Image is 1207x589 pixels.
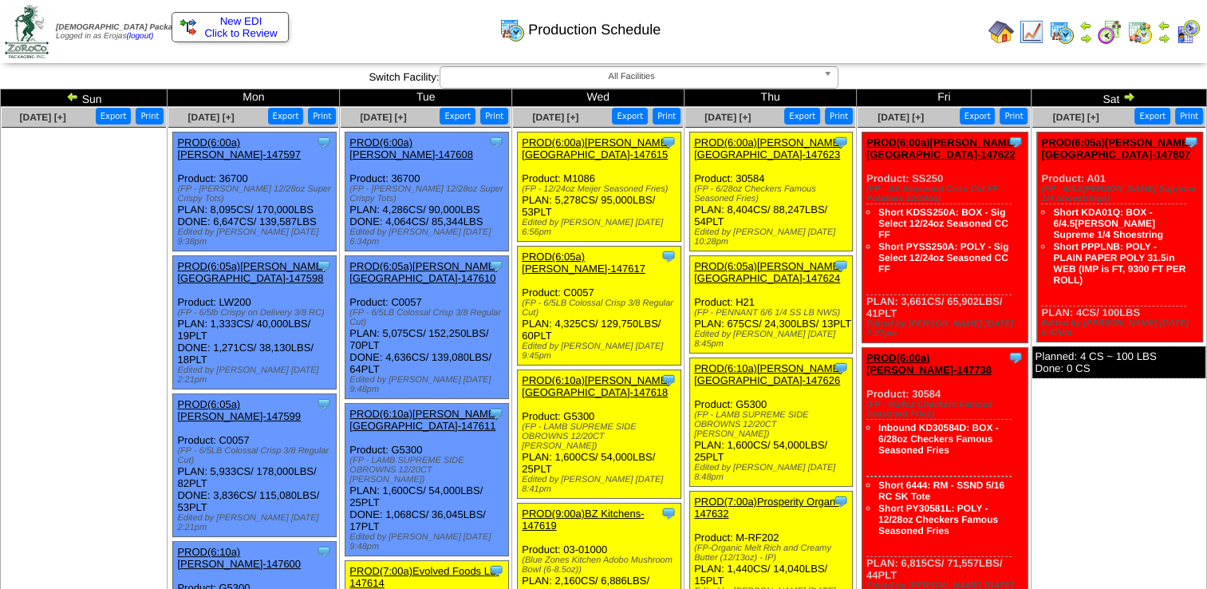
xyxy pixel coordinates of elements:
a: PROD(6:00a)[PERSON_NAME]-147738 [866,352,992,376]
td: Sat [1031,89,1207,107]
img: Tooltip [661,248,676,264]
span: Logged in as Erojas [56,23,189,41]
td: Fri [856,89,1031,107]
a: PROD(6:05a)[PERSON_NAME][GEOGRAPHIC_DATA]-147598 [177,260,325,284]
div: Product: LW200 PLAN: 1,333CS / 40,000LBS / 19PLT DONE: 1,271CS / 38,130LBS / 18PLT [173,256,336,389]
div: Product: H21 PLAN: 675CS / 24,300LBS / 13PLT [690,256,853,354]
div: Edited by [PERSON_NAME] [DATE] 2:21pm [177,366,335,385]
a: Short KDA01Q: BOX - 6/4.5[PERSON_NAME] Supreme 1/4 Shoestring [1053,207,1162,240]
div: (FP - 6/5LB Colossal Crisp 3/8 Regular Cut) [177,446,335,465]
button: Export [96,108,132,125]
div: Edited by [PERSON_NAME] [DATE] 6:47pm [1041,318,1202,338]
button: Print [1000,108,1028,125]
span: New EDI [220,15,262,27]
img: Tooltip [488,134,504,150]
a: Short PPPLNB: POLY - PLAIN PAPER POLY 31.5in WEB (IMP is FT, 9300 FT PER ROLL) [1053,241,1185,286]
div: (FP - 6/4.5[PERSON_NAME] Supreme 1/4 Shoestrings) [1041,184,1202,204]
a: PROD(6:00a)[PERSON_NAME]-147597 [177,136,301,160]
img: arrowleft.gif [66,90,79,103]
a: (logout) [126,32,153,41]
img: Tooltip [833,134,849,150]
img: Tooltip [833,360,849,376]
img: Tooltip [1008,134,1024,150]
img: Tooltip [316,134,332,150]
div: Product: 30584 PLAN: 8,404CS / 88,247LBS / 54PLT [690,132,853,251]
div: (FP - SS Seasoned Criss Cut FF Potatoes 12/24oz) [866,184,1028,204]
a: PROD(6:00a)[PERSON_NAME][GEOGRAPHIC_DATA]-147615 [522,136,670,160]
img: Tooltip [833,258,849,274]
a: PROD(9:00a)BZ Kitchens-147619 [522,508,644,532]
button: Export [440,108,475,125]
img: arrowright.gif [1122,90,1135,103]
button: Export [268,108,304,125]
img: calendarinout.gif [1127,19,1153,45]
button: Export [960,108,996,125]
img: Tooltip [1008,350,1024,366]
img: calendarcustomer.gif [1175,19,1201,45]
img: ediSmall.gif [180,19,196,35]
img: Tooltip [316,544,332,559]
img: Tooltip [661,372,676,388]
button: Print [480,108,508,125]
div: Product: M1086 PLAN: 5,278CS / 95,000LBS / 53PLT [518,132,680,242]
div: Edited by [PERSON_NAME] [DATE] 9:48pm [349,375,507,394]
div: (FP - 6/5LB Colossal Crisp 3/8 Regular Cut) [349,308,507,327]
img: arrowleft.gif [1158,19,1170,32]
img: Tooltip [488,405,504,421]
a: [DATE] [+] [532,112,578,123]
div: Edited by [PERSON_NAME] [DATE] 8:48pm [694,463,852,482]
td: Mon [168,89,340,107]
div: (FP - LAMB SUPREME SIDE OBROWNS 12/20CT [PERSON_NAME]) [694,410,852,439]
div: (Blue Zones Kitchen Adobo Mushroom Bowl (6-8.5oz)) [522,555,680,575]
span: Click to Review [180,27,280,39]
div: Product: 36700 PLAN: 8,095CS / 170,000LBS DONE: 6,647CS / 139,587LBS [173,132,336,251]
div: Product: 36700 PLAN: 4,286CS / 90,000LBS DONE: 4,064CS / 85,344LBS [345,132,508,251]
div: Edited by [PERSON_NAME] [DATE] 2:21pm [177,513,335,532]
img: Tooltip [488,563,504,579]
a: [DATE] [+] [20,112,66,123]
div: Product: C0057 PLAN: 4,325CS / 129,750LBS / 60PLT [518,247,680,366]
div: (FP - PENNANT 6/6 1/4 SS LB NWS) [694,308,852,318]
img: home.gif [988,19,1014,45]
a: PROD(6:05a)[PERSON_NAME]-147599 [177,398,301,422]
img: Tooltip [833,493,849,509]
img: Tooltip [661,134,676,150]
span: All Facilities [447,67,817,86]
a: PROD(6:00a)[PERSON_NAME]-147608 [349,136,473,160]
img: calendarprod.gif [1049,19,1075,45]
a: PROD(6:10a)[PERSON_NAME][GEOGRAPHIC_DATA]-147626 [694,362,842,386]
div: (FP - LAMB SUPREME SIDE OBROWNS 12/20CT [PERSON_NAME]) [522,422,680,451]
div: (FP - 6/5lb Crispy on Delivery 3/8 RC) [177,308,335,318]
div: Edited by [PERSON_NAME] [DATE] 9:38pm [177,227,335,247]
div: Edited by [PERSON_NAME] [DATE] 7:27pm [866,319,1028,338]
a: [DATE] [+] [188,112,235,123]
div: Edited by [PERSON_NAME] [DATE] 6:34pm [349,227,507,247]
div: Product: A01 PLAN: 4CS / 100LBS [1037,132,1203,342]
span: [DATE] [+] [704,112,751,123]
a: PROD(6:05a)[PERSON_NAME][GEOGRAPHIC_DATA]-147624 [694,260,842,284]
span: Production Schedule [528,22,661,38]
div: (FP-Organic Melt Rich and Creamy Butter (12/13oz) - IP) [694,544,852,563]
div: (FP - [PERSON_NAME] 12/28oz Super Crispy Tots) [349,184,507,204]
a: PROD(6:00a)[PERSON_NAME][GEOGRAPHIC_DATA]-147622 [866,136,1017,160]
div: Edited by [PERSON_NAME] [DATE] 10:28pm [694,227,852,247]
td: Wed [512,89,684,107]
div: (FP - 6/5LB Colossal Crisp 3/8 Regular Cut) [522,298,680,318]
div: Planned: 4 CS ~ 100 LBS Done: 0 CS [1032,346,1205,378]
a: PROD(6:10a)[PERSON_NAME][GEOGRAPHIC_DATA]-147611 [349,408,498,432]
div: Edited by [PERSON_NAME] [DATE] 6:56pm [522,218,680,237]
div: Product: G5300 PLAN: 1,600CS / 54,000LBS / 25PLT [518,370,680,499]
img: Tooltip [488,258,504,274]
a: PROD(6:05a)[PERSON_NAME][GEOGRAPHIC_DATA]-147807 [1041,136,1192,160]
a: [DATE] [+] [360,112,406,123]
div: (FP - LAMB SUPREME SIDE OBROWNS 12/20CT [PERSON_NAME]) [349,456,507,484]
img: line_graph.gif [1019,19,1044,45]
a: New EDI Click to Review [180,15,280,39]
a: PROD(6:00a)[PERSON_NAME][GEOGRAPHIC_DATA]-147623 [694,136,842,160]
a: PROD(6:10a)[PERSON_NAME][GEOGRAPHIC_DATA]-147618 [522,374,670,398]
button: Export [784,108,820,125]
button: Print [825,108,853,125]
